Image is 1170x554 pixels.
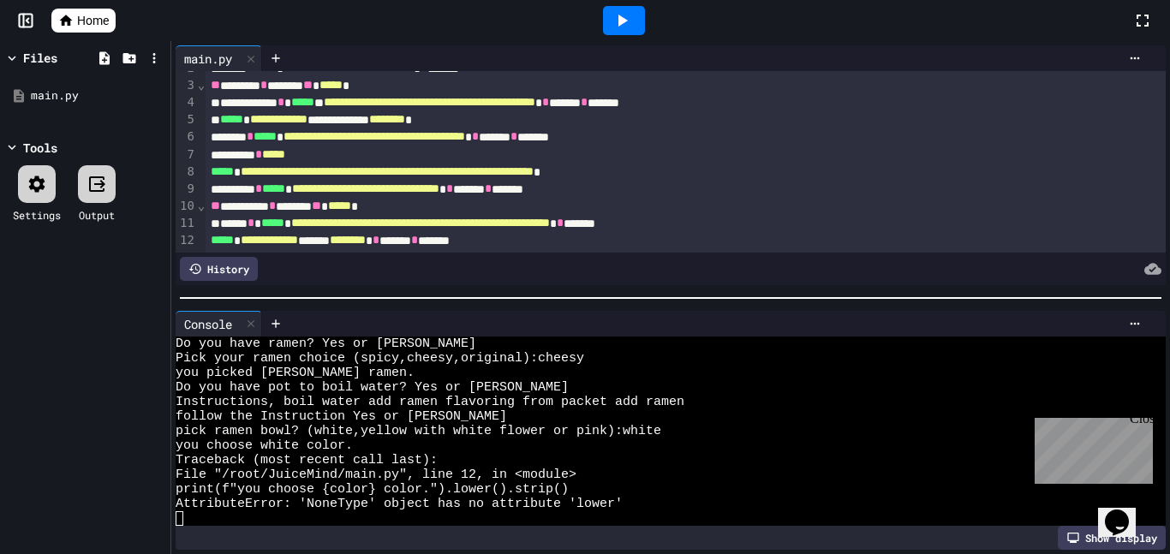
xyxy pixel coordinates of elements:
[197,199,206,212] span: Fold line
[176,482,569,497] span: print(f"you choose {color} color.").lower().strip()
[176,50,241,68] div: main.py
[13,207,61,223] div: Settings
[176,424,661,438] span: pick ramen bowl? (white,yellow with white flower or pink):white
[176,315,241,333] div: Console
[176,146,197,164] div: 7
[176,111,197,128] div: 5
[1098,485,1153,537] iframe: chat widget
[176,181,197,198] div: 9
[23,49,57,67] div: Files
[176,128,197,146] div: 6
[176,497,623,511] span: AttributeError: 'NoneType' object has no attribute 'lower'
[176,395,684,409] span: Instructions, boil water add ramen flavoring from packet add ramen
[176,311,262,337] div: Console
[176,366,415,380] span: you picked [PERSON_NAME] ramen.
[176,380,569,395] span: Do you have pot to boil water? Yes or [PERSON_NAME]
[176,351,584,366] span: Pick your ramen choice (spicy,cheesy,original):cheesy
[1028,411,1153,484] iframe: chat widget
[176,198,197,215] div: 10
[77,12,109,29] span: Home
[51,9,116,33] a: Home
[176,438,353,453] span: you choose white color.
[176,409,507,424] span: follow the Instruction Yes or [PERSON_NAME]
[176,77,197,94] div: 3
[176,453,438,468] span: Traceback (most recent call last):
[1058,526,1166,550] div: Show display
[197,78,206,92] span: Fold line
[176,215,197,232] div: 11
[176,337,476,351] span: Do you have ramen? Yes or [PERSON_NAME]
[176,468,576,482] span: File "/root/JuiceMind/main.py", line 12, in <module>
[7,7,118,109] div: Chat with us now!Close
[180,257,258,281] div: History
[79,207,115,223] div: Output
[176,94,197,111] div: 4
[176,164,197,181] div: 8
[176,45,262,71] div: main.py
[23,139,57,157] div: Tools
[176,232,197,249] div: 12
[31,87,164,104] div: main.py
